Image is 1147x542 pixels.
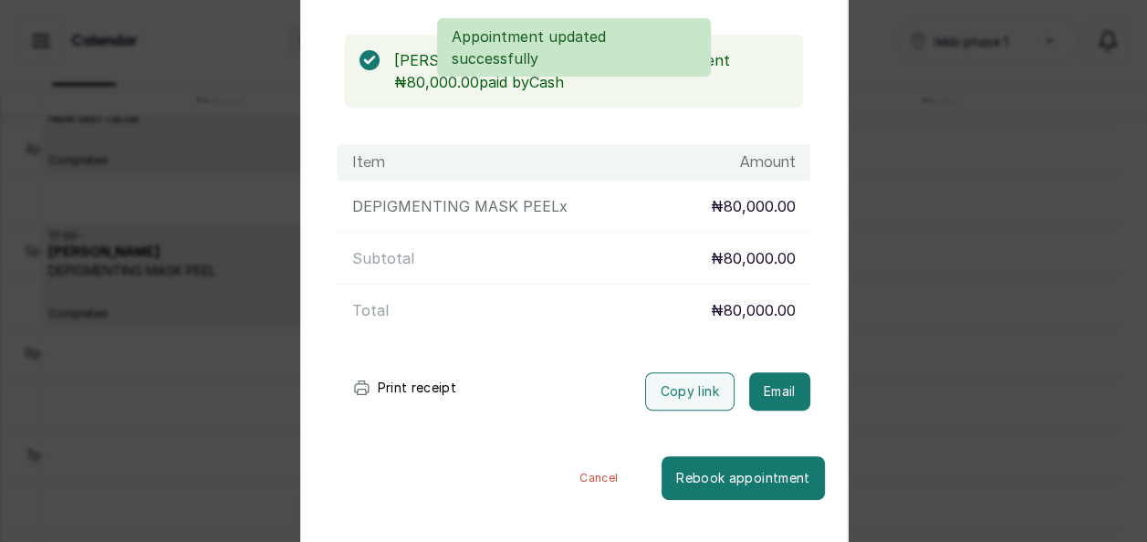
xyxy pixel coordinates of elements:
p: ₦80,000.00 [711,299,796,321]
button: Print receipt [338,370,472,406]
p: ₦80,000.00 paid by Cash [394,71,788,93]
p: Subtotal [352,247,414,269]
button: Email [749,372,810,411]
p: ₦80,000.00 [711,195,796,217]
p: Appointment updated successfully [452,26,696,69]
h1: Amount [740,151,796,173]
p: ₦80,000.00 [711,247,796,269]
p: Total [352,299,389,321]
h1: Item [352,151,385,173]
button: Copy link [645,372,735,411]
button: Cancel [536,456,662,500]
p: DEPIGMENTING MASK PEEL x [352,195,568,217]
button: Rebook appointment [662,456,824,500]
